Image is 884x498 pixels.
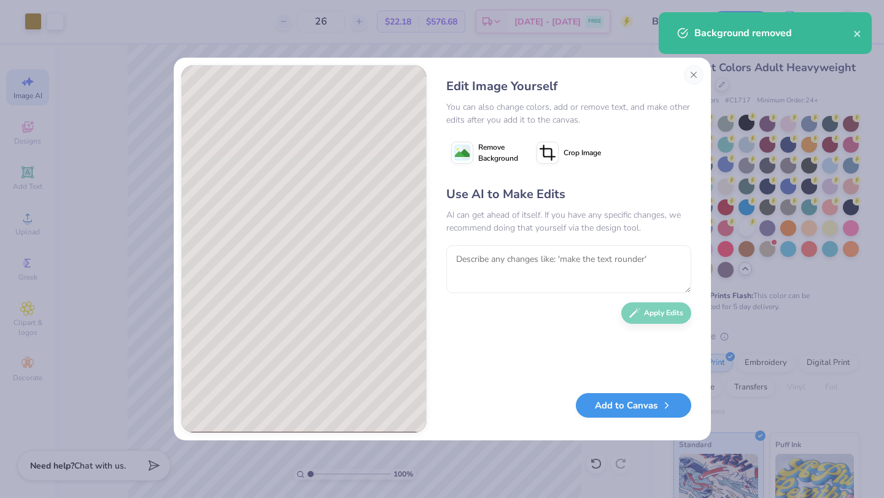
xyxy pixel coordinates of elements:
[446,101,691,126] div: You can also change colors, add or remove text, and make other edits after you add it to the canvas.
[446,185,691,204] div: Use AI to Make Edits
[446,209,691,234] div: AI can get ahead of itself. If you have any specific changes, we recommend doing that yourself vi...
[576,393,691,418] button: Add to Canvas
[532,137,608,168] button: Crop Image
[684,65,704,85] button: Close
[564,147,601,158] span: Crop Image
[853,26,862,40] button: close
[446,77,691,96] div: Edit Image Yourself
[446,137,523,168] button: Remove Background
[694,26,853,40] div: Background removed
[478,142,518,164] span: Remove Background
